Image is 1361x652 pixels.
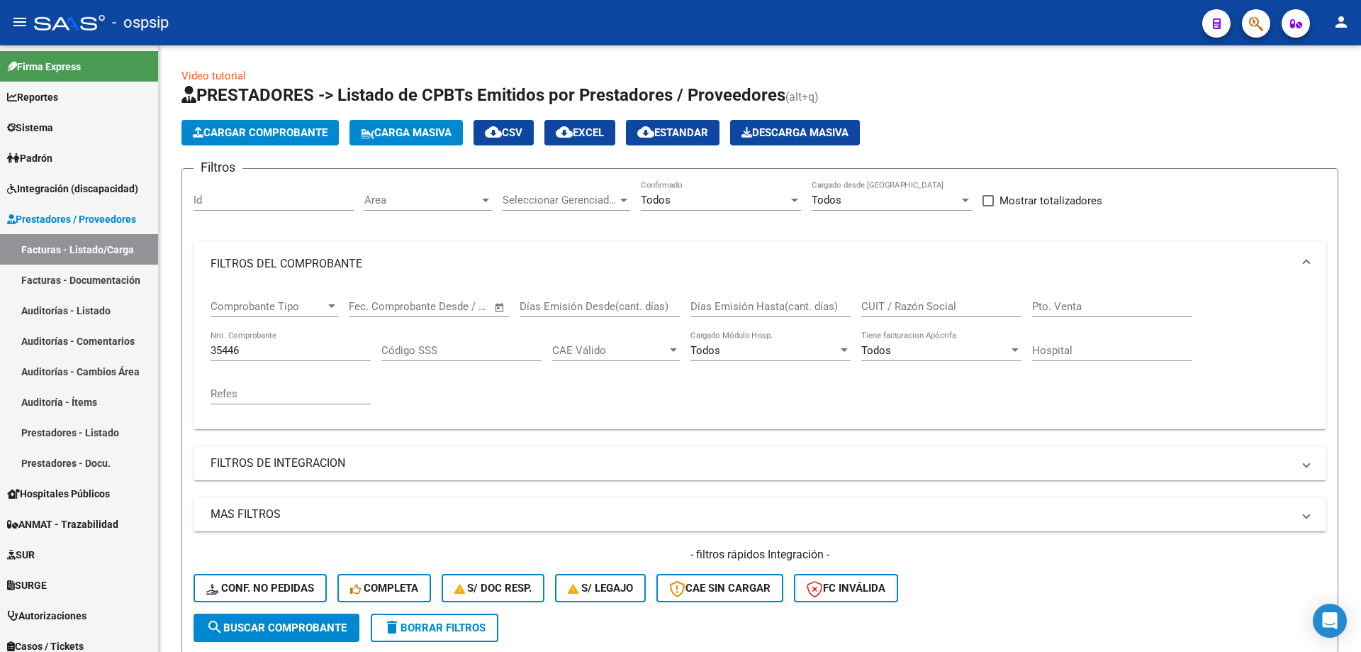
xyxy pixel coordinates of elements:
button: Descarga Masiva [730,120,860,145]
span: Buscar Comprobante [206,621,347,634]
span: Todos [861,344,891,357]
span: FC Inválida [807,582,885,595]
button: Cargar Comprobante [181,120,339,145]
button: Completa [337,574,431,602]
span: (alt+q) [785,90,819,104]
button: EXCEL [544,120,615,145]
mat-icon: menu [11,13,28,31]
mat-icon: delete [383,619,401,636]
button: Borrar Filtros [371,614,498,642]
app-download-masive: Descarga masiva de comprobantes (adjuntos) [730,120,860,145]
mat-icon: search [206,619,223,636]
mat-icon: person [1333,13,1350,31]
span: Mostrar totalizadores [999,192,1102,209]
mat-icon: cloud_download [556,123,573,140]
span: Estandar [637,126,708,139]
mat-expansion-panel-header: MAS FILTROS [194,497,1326,531]
button: Conf. no pedidas [194,574,327,602]
span: Sistema [7,120,53,136]
span: Firma Express [7,59,81,74]
span: Todos [690,344,720,357]
span: Reportes [7,89,58,105]
h3: Filtros [194,158,242,177]
span: Conf. no pedidas [206,582,314,595]
mat-panel-title: MAS FILTROS [211,507,1292,522]
span: Descarga Masiva [741,126,848,139]
span: Completa [350,582,418,595]
span: Autorizaciones [7,608,86,624]
div: FILTROS DEL COMPROBANTE [194,287,1326,429]
button: Buscar Comprobante [194,614,359,642]
span: Hospitales Públicos [7,486,110,502]
input: Start date [349,300,395,313]
mat-expansion-panel-header: FILTROS DE INTEGRACION [194,446,1326,480]
span: Cargar Comprobante [193,126,327,139]
span: Todos [641,194,671,206]
span: Integración (discapacidad) [7,181,138,197]
mat-panel-title: FILTROS DEL COMPROBANTE [211,256,1292,272]
span: Carga Masiva [361,126,452,139]
span: CAE Válido [552,344,667,357]
span: Area [364,194,479,206]
span: CSV [485,126,522,139]
span: ANMAT - Trazabilidad [7,516,118,532]
span: - ospsip [112,7,169,38]
button: CAE SIN CARGAR [656,574,783,602]
span: SURGE [7,578,47,593]
span: SUR [7,547,35,563]
span: Borrar Filtros [383,621,486,634]
mat-icon: cloud_download [485,123,502,140]
span: EXCEL [556,126,604,139]
span: Padrón [7,150,52,166]
mat-icon: cloud_download [637,123,654,140]
span: Todos [812,194,841,206]
span: S/ Doc Resp. [454,582,532,595]
span: S/ legajo [568,582,633,595]
button: Carga Masiva [349,120,463,145]
span: Seleccionar Gerenciador [503,194,617,206]
button: Open calendar [492,299,508,316]
span: Comprobante Tipo [211,300,325,313]
span: CAE SIN CARGAR [669,582,771,595]
input: End date [408,300,476,313]
span: Prestadores / Proveedores [7,211,136,227]
button: Estandar [626,120,719,145]
div: Open Intercom Messenger [1313,604,1347,638]
mat-expansion-panel-header: FILTROS DEL COMPROBANTE [194,241,1326,287]
button: S/ legajo [555,574,646,602]
h4: - filtros rápidos Integración - [194,547,1326,563]
span: PRESTADORES -> Listado de CPBTs Emitidos por Prestadores / Proveedores [181,85,785,105]
a: Video tutorial [181,70,246,82]
mat-panel-title: FILTROS DE INTEGRACION [211,455,1292,471]
button: CSV [474,120,534,145]
button: S/ Doc Resp. [442,574,545,602]
button: FC Inválida [794,574,898,602]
